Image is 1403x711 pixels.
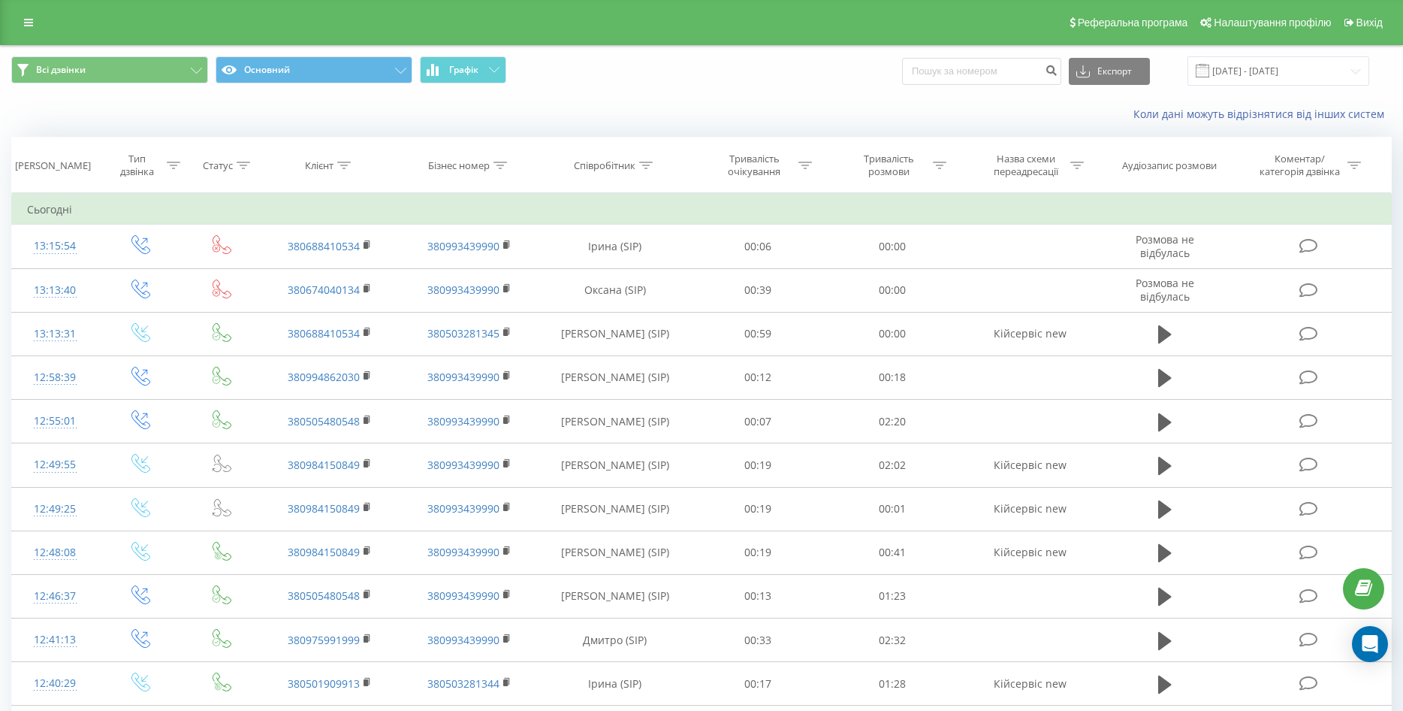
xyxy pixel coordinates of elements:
input: Пошук за номером [902,58,1061,85]
td: 02:02 [825,443,960,487]
div: Коментар/категорія дзвінка [1256,153,1344,178]
div: 12:41:13 [27,625,83,655]
td: Кійсервіс new [960,487,1100,531]
td: [PERSON_NAME] (SIP) [540,487,691,531]
td: [PERSON_NAME] (SIP) [540,531,691,574]
a: 380993439990 [427,588,499,603]
div: 12:49:25 [27,495,83,524]
a: 380503281345 [427,326,499,340]
a: 380674040134 [288,283,360,297]
a: 380505480548 [288,414,360,428]
div: Клієнт [305,159,333,172]
div: Назва схеми переадресації [986,153,1067,178]
a: 380688410534 [288,326,360,340]
div: 12:46:37 [27,582,83,611]
a: 380993439990 [427,633,499,647]
div: Тип дзвінка [111,153,163,178]
td: [PERSON_NAME] (SIP) [540,443,691,487]
div: Тривалість розмови [849,153,929,178]
a: 380994862030 [288,370,360,384]
a: 380984150849 [288,458,360,472]
td: Сьогодні [12,195,1392,225]
div: 12:40:29 [27,669,83,698]
td: 02:32 [825,619,960,662]
a: 380993439990 [427,458,499,472]
td: 02:20 [825,400,960,443]
td: Ірина (SIP) [540,225,691,268]
div: 12:49:55 [27,450,83,480]
td: Ірина (SIP) [540,662,691,706]
a: 380505480548 [288,588,360,603]
td: 00:06 [690,225,825,268]
a: 380993439990 [427,545,499,559]
a: 380993439990 [427,283,499,297]
td: 00:39 [690,268,825,312]
span: Налаштування профілю [1214,17,1331,29]
a: 380501909913 [288,676,360,691]
span: Розмова не відбулась [1136,276,1194,304]
td: 00:12 [690,355,825,399]
td: 01:23 [825,574,960,618]
td: 00:17 [690,662,825,706]
td: 00:19 [690,531,825,574]
span: Реферальна програма [1078,17,1188,29]
td: [PERSON_NAME] (SIP) [540,355,691,399]
div: [PERSON_NAME] [15,159,91,172]
div: Open Intercom Messenger [1352,626,1388,662]
td: 00:00 [825,268,960,312]
a: Коли дані можуть відрізнятися вiд інших систем [1133,107,1392,121]
td: 00:13 [690,574,825,618]
div: Статус [203,159,233,172]
button: Всі дзвінки [11,56,208,83]
a: 380993439990 [427,414,499,428]
td: 00:07 [690,400,825,443]
td: Кійсервіс new [960,531,1100,574]
span: Всі дзвінки [36,64,86,76]
a: 380984150849 [288,501,360,516]
td: [PERSON_NAME] (SIP) [540,400,691,443]
div: 12:55:01 [27,407,83,436]
td: 00:19 [690,487,825,531]
span: Вихід [1356,17,1383,29]
span: Розмова не відбулась [1136,232,1194,260]
span: Графік [449,65,478,75]
a: 380993439990 [427,370,499,384]
td: Оксана (SIP) [540,268,691,312]
td: 00:41 [825,531,960,574]
div: Співробітник [574,159,635,172]
a: 380975991999 [288,633,360,647]
td: 00:00 [825,225,960,268]
td: 00:01 [825,487,960,531]
td: 00:33 [690,619,825,662]
a: 380993439990 [427,239,499,253]
div: 13:13:31 [27,319,83,349]
a: 380984150849 [288,545,360,559]
td: 01:28 [825,662,960,706]
a: 380993439990 [427,501,499,516]
div: Аудіозапис розмови [1122,159,1217,172]
td: Кійсервіс new [960,662,1100,706]
td: 00:19 [690,443,825,487]
a: 380688410534 [288,239,360,253]
td: [PERSON_NAME] (SIP) [540,574,691,618]
div: 12:48:08 [27,538,83,567]
td: 00:00 [825,312,960,355]
button: Графік [420,56,506,83]
td: [PERSON_NAME] (SIP) [540,312,691,355]
div: 13:15:54 [27,231,83,261]
td: Дмитро (SIP) [540,619,691,662]
td: 00:18 [825,355,960,399]
div: Бізнес номер [428,159,490,172]
button: Експорт [1069,58,1150,85]
td: Кійсервіс new [960,443,1100,487]
td: 00:59 [690,312,825,355]
button: Основний [216,56,412,83]
div: Тривалість очікування [714,153,795,178]
td: Кійсервіс new [960,312,1100,355]
div: 12:58:39 [27,363,83,392]
a: 380503281344 [427,676,499,691]
div: 13:13:40 [27,276,83,305]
